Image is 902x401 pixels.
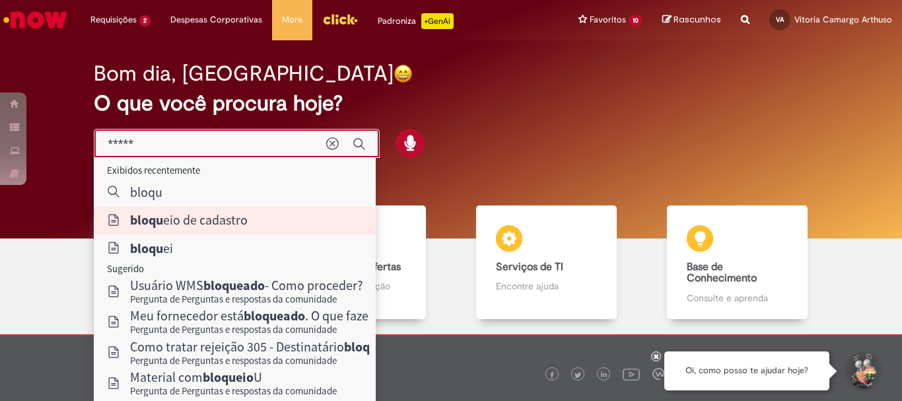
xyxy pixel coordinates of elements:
b: Base de Conhecimento [687,260,757,285]
img: logo_footer_linkedin.png [601,371,607,379]
img: happy-face.png [394,64,413,83]
div: Padroniza [378,13,454,29]
a: Tirar dúvidas Tirar dúvidas com Lupi Assist e Gen Ai [69,205,260,320]
b: Serviços de TI [496,260,563,273]
img: logo_footer_youtube.png [623,365,640,383]
h2: O que você procura hoje? [94,92,808,115]
span: 10 [629,15,642,26]
span: Rascunhos [674,13,721,26]
h2: Bom dia, [GEOGRAPHIC_DATA] [94,62,394,85]
p: +GenAi [421,13,454,29]
span: 2 [139,15,151,26]
img: logo_footer_workplace.png [652,368,664,380]
button: Iniciar Conversa de Suporte [843,351,882,391]
div: Oi, como posso te ajudar hoje? [664,351,829,390]
span: More [282,13,302,26]
p: Encontre ajuda [496,279,596,293]
img: logo_footer_twitter.png [574,372,581,379]
span: Favoritos [590,13,626,26]
a: Rascunhos [662,14,721,26]
span: VA [776,15,784,24]
a: Base de Conhecimento Consulte e aprenda [642,205,833,320]
p: Consulte e aprenda [687,291,787,305]
img: click_logo_yellow_360x200.png [322,9,358,29]
span: Despesas Corporativas [170,13,262,26]
span: Requisições [90,13,137,26]
span: Vitoria Camargo Arthuso [794,14,892,25]
img: logo_footer_facebook.png [549,372,555,379]
a: Serviços de TI Encontre ajuda [451,205,642,320]
img: ServiceNow [1,7,69,33]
